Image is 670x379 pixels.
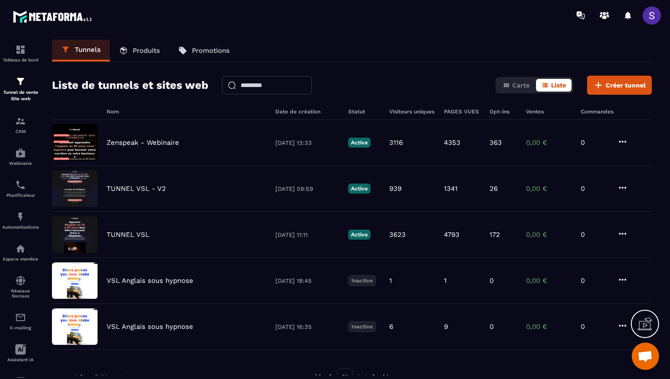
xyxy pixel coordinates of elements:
[15,243,26,254] img: automations
[110,40,169,61] a: Produits
[497,79,535,92] button: Carte
[15,179,26,190] img: scheduler
[389,323,393,331] p: 6
[52,170,98,207] img: image
[2,141,39,173] a: automationsautomationsWebinaire
[275,185,339,192] p: [DATE] 09:59
[75,46,101,54] p: Tunnels
[107,184,166,193] p: TUNNEL VSL - V2
[2,161,39,166] p: Webinaire
[551,82,566,89] span: Liste
[389,108,435,115] h6: Visiteurs uniques
[2,305,39,337] a: emailemailE-mailing
[275,323,339,330] p: [DATE] 16:35
[444,230,459,239] p: 4793
[581,184,608,193] p: 0
[2,268,39,305] a: social-networksocial-networkRéseaux Sociaux
[275,139,339,146] p: [DATE] 13:33
[348,108,380,115] h6: Statut
[389,277,392,285] p: 1
[526,184,572,193] p: 0,00 €
[526,108,572,115] h6: Ventes
[490,230,500,239] p: 172
[15,312,26,323] img: email
[52,216,98,253] img: image
[107,230,149,239] p: TUNNEL VSL
[2,109,39,141] a: formationformationCRM
[15,211,26,222] img: automations
[490,108,517,115] h6: Opt-ins
[275,277,339,284] p: [DATE] 18:45
[2,129,39,134] p: CRM
[13,8,95,25] img: logo
[2,193,39,198] p: Planificateur
[2,325,39,330] p: E-mailing
[490,277,494,285] p: 0
[192,46,230,55] p: Promotions
[490,323,494,331] p: 0
[107,277,193,285] p: VSL Anglais sous hypnose
[581,230,608,239] p: 0
[444,138,460,147] p: 4353
[2,288,39,298] p: Réseaux Sociaux
[15,76,26,87] img: formation
[2,236,39,268] a: automationsautomationsEspace membre
[52,124,98,161] img: image
[15,44,26,55] img: formation
[526,277,572,285] p: 0,00 €
[444,108,480,115] h6: PAGES VUES
[444,184,458,193] p: 1341
[15,116,26,127] img: formation
[526,323,572,331] p: 0,00 €
[444,323,448,331] p: 9
[2,357,39,362] p: Assistant IA
[2,69,39,109] a: formationformationTunnel de vente Site web
[348,230,371,240] p: Active
[490,138,502,147] p: 363
[133,46,160,55] p: Produits
[512,82,530,89] span: Carte
[526,230,572,239] p: 0,00 €
[2,205,39,236] a: automationsautomationsAutomatisations
[587,76,652,95] button: Créer tunnel
[348,275,376,286] p: Inactive
[52,40,110,61] a: Tunnels
[275,108,339,115] h6: Date de création
[2,57,39,62] p: Tableau de bord
[52,308,98,345] img: image
[348,184,371,194] p: Active
[2,89,39,102] p: Tunnel de vente Site web
[389,230,406,239] p: 3623
[632,343,659,370] div: Ouvrir le chat
[15,148,26,159] img: automations
[606,81,646,90] span: Créer tunnel
[389,184,402,193] p: 939
[581,323,608,331] p: 0
[15,275,26,286] img: social-network
[107,108,266,115] h6: Nom
[348,321,376,332] p: Inactive
[2,37,39,69] a: formationformationTableau de bord
[389,138,403,147] p: 3116
[2,256,39,261] p: Espace membre
[581,108,613,115] h6: Commandes
[581,277,608,285] p: 0
[490,184,498,193] p: 26
[52,262,98,299] img: image
[581,138,608,147] p: 0
[107,138,179,147] p: Zenspeak - Webinaire
[107,323,193,331] p: VSL Anglais sous hypnose
[2,173,39,205] a: schedulerschedulerPlanificateur
[2,225,39,230] p: Automatisations
[275,231,339,238] p: [DATE] 11:11
[2,337,39,369] a: Assistant IA
[536,79,572,92] button: Liste
[348,138,371,148] p: Active
[169,40,239,61] a: Promotions
[526,138,572,147] p: 0,00 €
[444,277,447,285] p: 1
[52,76,208,94] h2: Liste de tunnels et sites web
